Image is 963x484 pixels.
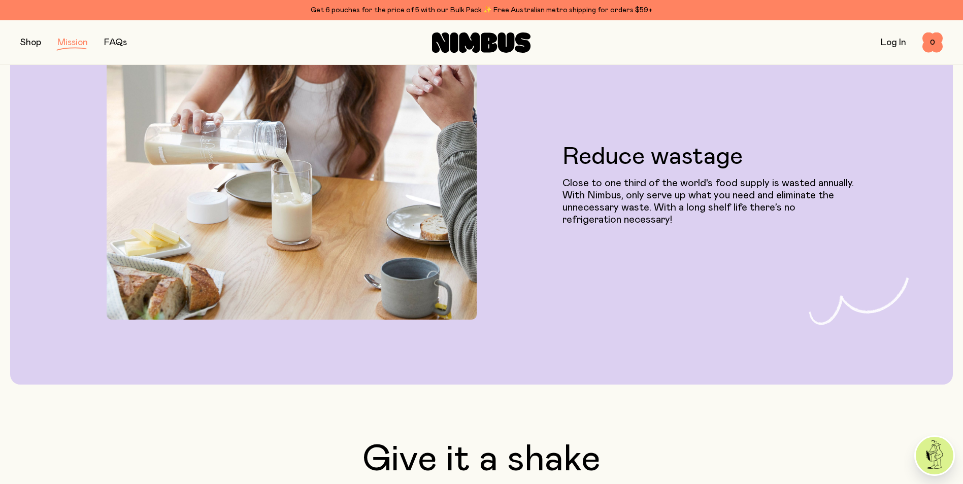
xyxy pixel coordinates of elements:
[881,38,906,47] a: Log In
[20,441,943,478] h2: Give it a shake
[104,38,127,47] a: FAQs
[57,38,88,47] a: Mission
[107,43,477,320] img: Pouring Nimbus Oat Milk into tall glass at dining room table
[562,145,856,169] h3: Reduce wastage
[922,32,943,53] button: 0
[20,4,943,16] div: Get 6 pouches for the price of 5 with our Bulk Pack ✨ Free Australian metro shipping for orders $59+
[916,437,953,474] img: agent
[562,177,856,226] p: Close to one third of the world's food supply is wasted annually. With Nimbus, only serve up what...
